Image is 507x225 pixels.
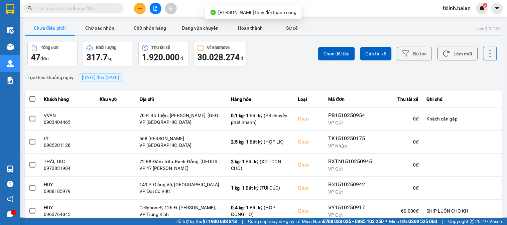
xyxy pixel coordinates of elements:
[442,218,443,225] span: |
[96,91,136,107] th: Khu vực
[423,91,502,107] th: Ghi chú
[227,91,294,107] th: Hàng hóa
[44,142,92,149] div: 0985201128
[248,218,300,225] span: Cung cấp máy in - giấy in:
[44,188,92,195] div: 0988185979
[134,3,146,14] button: plus
[44,158,92,165] div: THÁI, TKC
[494,5,500,11] span: caret-down
[153,6,158,11] span: file-add
[41,45,59,50] div: Tổng đơn
[483,3,488,8] sup: 6
[27,41,78,66] button: Tổng đơn47đơn
[140,204,223,211] div: CellphoneS, 126 Đ. [PERSON_NAME], Mai Dịch, [GEOGRAPHIC_DATA], [GEOGRAPHIC_DATA]
[140,158,223,165] div: 22 B8 Đầm Trấu, Bạch Đằng, [GEOGRAPHIC_DATA], [GEOGRAPHIC_DATA] 100000, [GEOGRAPHIC_DATA]
[479,5,485,11] img: icon-new-feature
[298,138,321,146] div: Giao
[380,162,419,168] div: 0 đ
[96,45,117,50] div: Khối lượng
[175,218,237,225] span: Hỗ trợ kỹ thuật:
[470,219,475,224] span: copyright
[298,207,321,215] div: Giao
[329,135,372,143] div: TK1510250175
[438,4,476,12] span: tklinh.halan
[7,181,13,187] span: question-circle
[298,161,321,169] div: Giao
[87,52,129,63] div: kg
[380,95,419,103] div: Thu tài xế
[389,218,437,225] span: Miền Bắc
[175,21,225,35] button: Đang vận chuyển
[298,115,321,123] div: Giao
[231,139,290,145] div: - 1 Bất kỳ (HỘP LK)
[219,10,297,15] span: [PERSON_NAME] thay đổi thành công
[31,52,74,63] div: đơn
[329,158,372,166] div: BXTN1510250945
[329,189,372,195] div: VP Gửi
[380,116,419,122] div: 0 đ
[140,112,223,119] div: 70 P. Bà Triệu, [PERSON_NAME], [GEOGRAPHIC_DATA], [GEOGRAPHIC_DATA], [GEOGRAPHIC_DATA]
[329,120,372,126] div: VP Gửi
[6,4,14,14] img: logo-vxr
[211,10,216,15] span: check-circle
[198,53,240,62] span: 30.028.274
[380,139,419,145] div: 0 đ
[329,111,372,120] div: PB1510250954
[82,75,119,80] span: 15/10/2025 đến 15/10/2025
[409,219,437,224] strong: 0369 525 060
[140,211,223,218] div: VP Trung Kính
[325,91,376,107] th: Mã đơn
[37,5,116,12] input: Tìm tên, số ĐT hoặc mã đơn
[140,142,223,149] div: VP [GEOGRAPHIC_DATA]
[380,208,419,214] div: 60.000 đ
[208,219,237,224] strong: 1900 633 818
[275,21,309,35] button: Sự cố
[44,112,92,119] div: VVAN
[194,41,247,66] button: Ví Ahamove30.028.274 đ
[150,3,161,14] button: file-add
[231,185,240,191] span: 1 kg
[152,45,170,50] div: Thu tài xế
[44,135,92,142] div: LÝ
[294,91,325,107] th: Loại
[44,119,92,126] div: 0903404465
[427,208,498,214] div: SHIP LUÔN CHO KH
[44,211,92,218] div: 0963764845
[360,47,392,60] button: Gán tài xế
[427,116,498,122] div: Khách cần gấp
[7,211,13,217] span: message
[329,212,372,218] div: VP Gửi
[231,185,290,191] div: - 1 Bất kỳ (TÚI CÚC)
[231,112,290,126] div: - 1 Bất kỳ (PB chuyển phát nhanh)
[7,60,14,67] img: warehouse-icon
[484,3,486,8] span: 6
[329,181,372,189] div: BS1510250942
[31,53,40,62] span: 47
[231,205,244,210] span: 0.4 kg
[44,165,92,172] div: 0972831984
[27,74,75,81] span: Lọc theo khoảng ngày :
[138,41,188,66] button: Thu tài xế1.920.000 đ
[231,158,290,172] div: - 1 Bất kỳ (XỌT CON CHÓ)
[366,50,386,57] span: Gán tài xế
[7,27,14,34] img: warehouse-icon
[225,21,275,35] button: Hoàn thành
[7,77,14,84] img: solution-icon
[323,219,384,224] strong: 0708 023 035 - 0935 103 250
[324,50,350,57] span: Chọn đối tác
[142,52,185,63] div: đ
[298,184,321,192] div: Giao
[397,47,432,60] button: Bộ lọc
[140,188,223,195] div: VP Đại Cồ Việt
[198,52,243,63] div: đ
[168,6,173,11] span: aim
[140,181,223,188] div: 149 P. Giảng Võ, [GEOGRAPHIC_DATA], [GEOGRAPHIC_DATA], [GEOGRAPHIC_DATA], [GEOGRAPHIC_DATA]
[231,204,290,218] div: - 1 Bất kỳ (HỘP ĐỒNG HỒ)
[329,204,372,212] div: VY1510250917
[7,166,14,173] img: warehouse-icon
[40,91,96,107] th: Khách hàng
[302,218,384,225] span: Miền Nam
[142,53,179,62] span: 1.920.000
[437,47,478,60] button: Làm mới
[75,21,125,35] button: Chờ xác nhận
